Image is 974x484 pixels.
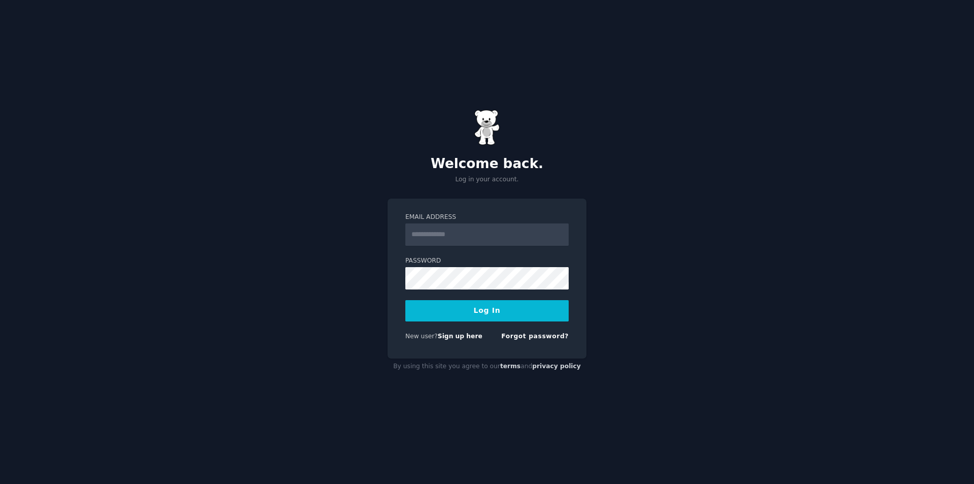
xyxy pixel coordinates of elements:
div: By using this site you agree to our and [388,359,586,375]
a: privacy policy [532,363,581,370]
label: Email Address [405,213,569,222]
button: Log In [405,300,569,321]
span: New user? [405,333,438,340]
img: Gummy Bear [474,110,500,145]
a: terms [500,363,520,370]
a: Forgot password? [501,333,569,340]
label: Password [405,256,569,266]
h2: Welcome back. [388,156,586,172]
p: Log in your account. [388,175,586,184]
a: Sign up here [438,333,482,340]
